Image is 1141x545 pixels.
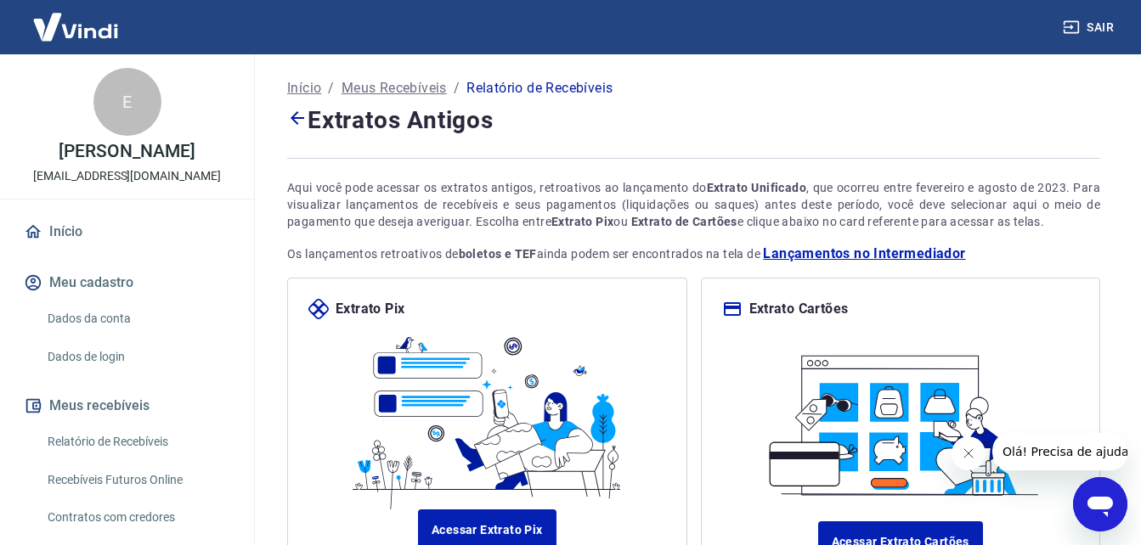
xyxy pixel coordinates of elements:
a: Lançamentos no Intermediador [763,244,965,264]
p: / [454,78,460,98]
p: [EMAIL_ADDRESS][DOMAIN_NAME] [33,167,221,185]
iframe: Fechar mensagem [952,436,986,470]
button: Meus recebíveis [20,387,234,424]
button: Sair [1059,12,1121,43]
a: Início [287,78,321,98]
a: Dados da conta [41,301,234,336]
p: Relatório de Recebíveis [466,78,613,98]
a: Relatório de Recebíveis [41,424,234,459]
strong: boletos e TEF [459,247,537,261]
a: Recebíveis Futuros Online [41,463,234,497]
iframe: Botão para abrir a janela de mensagens [1073,477,1127,531]
strong: Extrato de Cartões [631,215,737,228]
div: Aqui você pode acessar os extratos antigos, retroativos ao lançamento do , que ocorreu entre feve... [287,179,1100,230]
span: Olá! Precisa de ajuda? [10,12,143,25]
img: ilustrapix.38d2ed8fdf785898d64e9b5bf3a9451d.svg [344,319,630,509]
p: [PERSON_NAME] [59,143,195,160]
a: Início [20,213,234,250]
strong: Extrato Unificado [707,181,806,194]
a: Meus Recebíveis [342,78,447,98]
button: Meu cadastro [20,264,234,301]
div: E [93,68,161,136]
iframe: Mensagem da empresa [992,433,1127,470]
a: Contratos com credores [41,500,234,535]
a: Dados de login [41,340,234,374]
p: / [328,78,334,98]
p: Extrato Cartões [749,299,849,319]
img: ilustracard.1447bf24807628a904eb562bb34ea6f9.svg [758,340,1043,501]
h4: Extratos Antigos [287,102,1100,138]
img: Vindi [20,1,131,53]
p: Os lançamentos retroativos de ainda podem ser encontrados na tela de [287,244,1100,264]
strong: Extrato Pix [551,215,613,228]
p: Extrato Pix [336,299,404,319]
